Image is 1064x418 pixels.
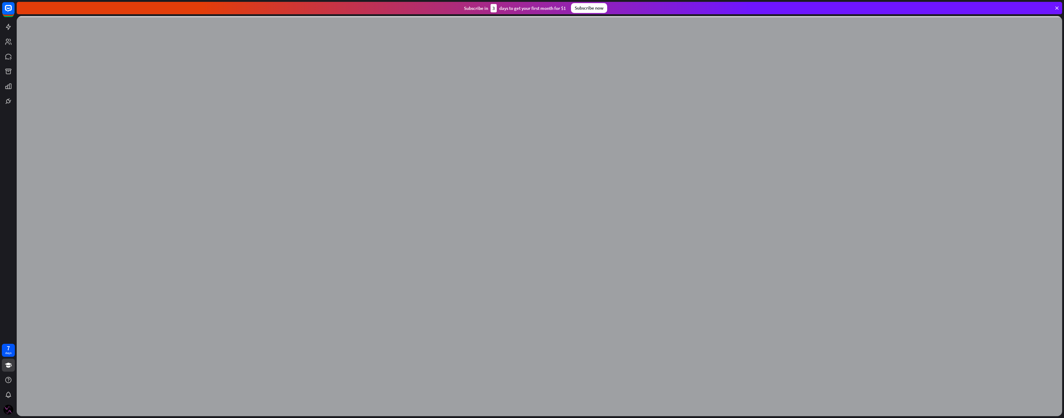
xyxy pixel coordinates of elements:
[571,3,607,13] div: Subscribe now
[7,345,10,351] div: 7
[491,4,497,12] div: 3
[2,344,15,357] a: 7 days
[5,351,11,355] div: days
[464,4,566,12] div: Subscribe in days to get your first month for $1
